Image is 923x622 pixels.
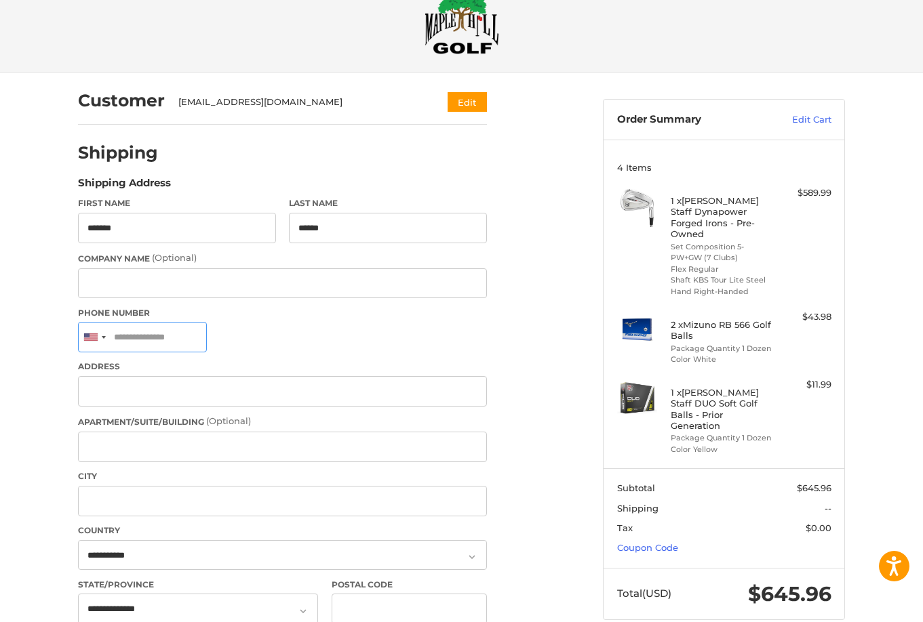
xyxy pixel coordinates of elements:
[671,387,774,431] h4: 1 x [PERSON_NAME] Staff DUO Soft Golf Balls - Prior Generation
[778,378,831,392] div: $11.99
[78,470,487,482] label: City
[78,175,171,197] legend: Shipping Address
[671,444,774,455] li: Color Yellow
[78,142,158,163] h2: Shipping
[778,310,831,324] div: $43.98
[617,162,831,173] h3: 4 Items
[763,113,831,127] a: Edit Cart
[778,186,831,200] div: $589.99
[811,585,923,622] iframe: Google Customer Reviews
[617,482,655,493] span: Subtotal
[178,96,422,109] div: [EMAIL_ADDRESS][DOMAIN_NAME]
[825,503,831,514] span: --
[617,503,659,514] span: Shipping
[78,524,487,537] label: Country
[78,251,487,265] label: Company Name
[671,354,774,365] li: Color White
[332,579,488,591] label: Postal Code
[206,415,251,426] small: (Optional)
[671,264,774,275] li: Flex Regular
[78,415,487,428] label: Apartment/Suite/Building
[78,90,165,111] h2: Customer
[78,197,276,209] label: First Name
[289,197,487,209] label: Last Name
[78,579,318,591] label: State/Province
[448,92,487,112] button: Edit
[671,319,774,341] h4: 2 x Mizuno RB 566 Golf Balls
[617,522,633,533] span: Tax
[748,581,831,606] span: $645.96
[671,241,774,264] li: Set Composition 5-PW+GW (7 Clubs)
[78,360,487,373] label: Address
[617,542,678,553] a: Coupon Code
[806,522,831,533] span: $0.00
[797,482,831,493] span: $645.96
[671,343,774,354] li: Package Quantity 1 Dozen
[671,432,774,444] li: Package Quantity 1 Dozen
[79,323,110,352] div: United States: +1
[152,252,197,263] small: (Optional)
[617,587,671,600] span: Total (USD)
[78,307,487,319] label: Phone Number
[671,274,774,286] li: Shaft KBS Tour Lite Steel
[671,286,774,297] li: Hand Right-Handed
[617,113,763,127] h3: Order Summary
[671,195,774,239] h4: 1 x [PERSON_NAME] Staff Dynapower Forged Irons - Pre-Owned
